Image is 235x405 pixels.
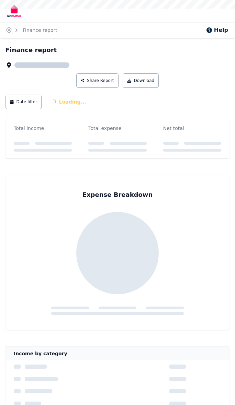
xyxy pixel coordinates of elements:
[46,96,92,108] span: Loading...
[5,2,23,20] img: RentBetter
[76,73,119,88] button: Share Report
[163,124,221,132] div: Net total
[88,124,146,132] div: Total expense
[5,95,42,109] button: Date filter
[23,27,57,33] a: Finance report
[123,73,159,88] button: Download
[14,124,72,132] div: Total income
[206,26,228,34] button: Help
[82,190,153,200] div: Expense Breakdown
[5,347,230,360] div: Income by category
[5,45,57,55] h1: Finance report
